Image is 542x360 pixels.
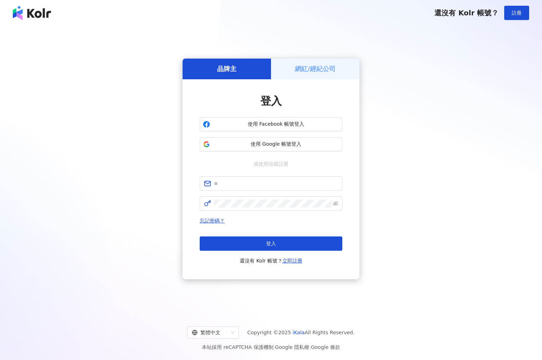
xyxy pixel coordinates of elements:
[13,6,51,20] img: logo
[504,6,529,20] button: 註冊
[309,344,311,350] span: |
[200,236,342,251] button: 登入
[512,10,522,16] span: 註冊
[275,344,309,350] a: Google 隱私權
[293,330,305,335] a: iKala
[213,141,339,148] span: 使用 Google 帳號登入
[200,137,342,151] button: 使用 Google 帳號登入
[192,327,228,338] div: 繁體中文
[282,258,302,264] a: 立即註冊
[247,328,355,337] span: Copyright © 2025 All Rights Reserved.
[333,201,338,206] span: eye-invisible
[240,256,302,265] span: 還沒有 Kolr 帳號？
[213,121,339,128] span: 使用 Facebook 帳號登入
[200,218,225,224] a: 忘記密碼？
[202,343,340,351] span: 本站採用 reCAPTCHA 保護機制
[217,64,236,73] h5: 品牌主
[266,241,276,246] span: 登入
[249,160,293,168] span: 或使用信箱註冊
[260,95,282,107] span: 登入
[434,9,498,17] span: 還沒有 Kolr 帳號？
[311,344,340,350] a: Google 條款
[273,344,275,350] span: |
[295,64,336,73] h5: 網紅/經紀公司
[200,117,342,131] button: 使用 Facebook 帳號登入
